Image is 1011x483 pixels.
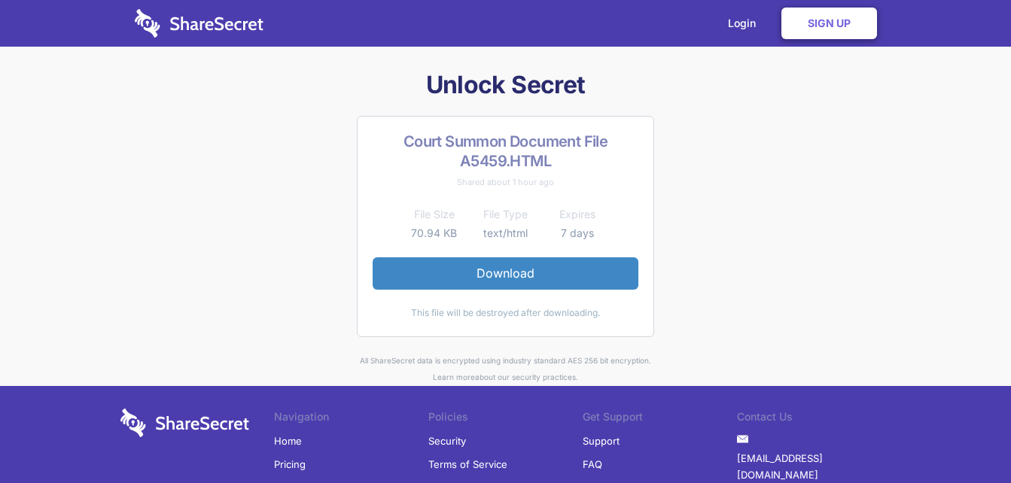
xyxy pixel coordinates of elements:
li: Get Support [583,409,737,430]
a: Security [428,430,466,452]
th: File Type [470,205,541,223]
li: Contact Us [737,409,891,430]
a: Learn more [433,372,475,381]
h2: Court Summon Document File A5459.HTML [373,132,638,171]
a: FAQ [583,453,602,475]
li: Policies [428,409,583,430]
a: Download [373,257,638,289]
td: 7 days [541,224,613,242]
a: Pricing [274,453,306,475]
td: text/html [470,224,541,242]
div: Shared about 1 hour ago [373,174,638,190]
a: Home [274,430,302,452]
div: All ShareSecret data is encrypted using industry standard AES 256 bit encryption. about our secur... [114,352,897,386]
img: logo-wordmark-white-trans-d4663122ce5f474addd5e946df7df03e33cb6a1c49d2221995e7729f52c070b2.svg [135,9,263,38]
td: 70.94 KB [398,224,470,242]
a: Terms of Service [428,453,507,475]
a: Sign Up [781,8,877,39]
th: Expires [541,205,613,223]
div: This file will be destroyed after downloading. [373,305,638,321]
a: Support [583,430,620,452]
li: Navigation [274,409,428,430]
img: logo-wordmark-white-trans-d4663122ce5f474addd5e946df7df03e33cb6a1c49d2221995e7729f52c070b2.svg [120,409,249,437]
th: File Size [398,205,470,223]
h1: Unlock Secret [114,69,897,101]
